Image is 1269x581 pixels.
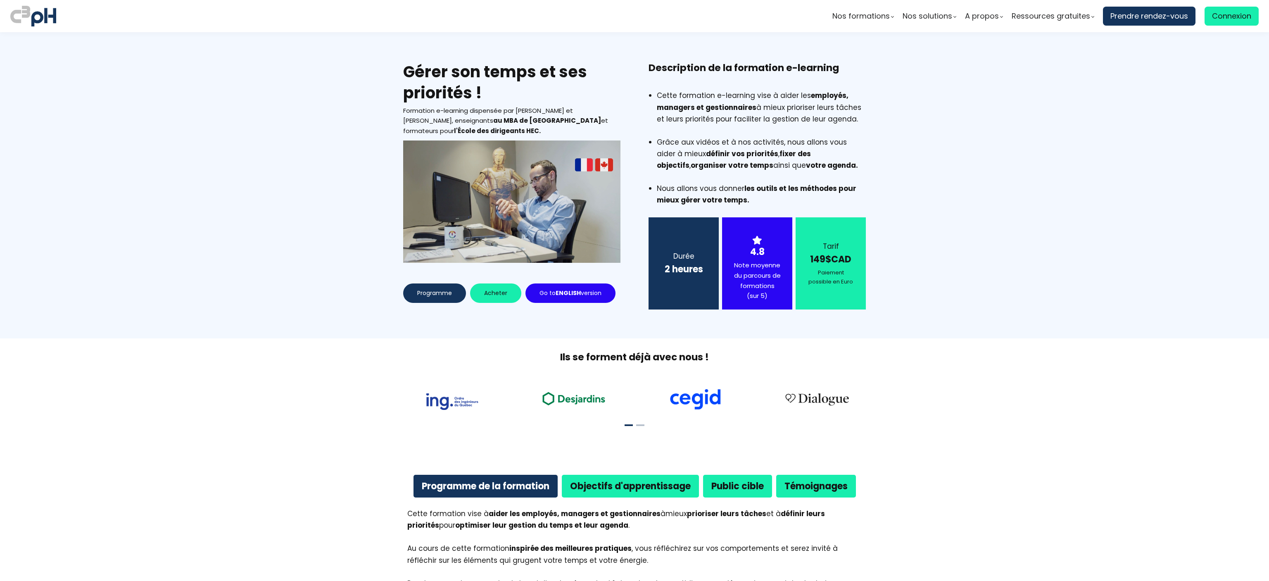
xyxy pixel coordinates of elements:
[780,388,854,410] img: 4cbfeea6ce3138713587aabb8dcf64fe.png
[493,116,601,125] b: au MBA de [GEOGRAPHIC_DATA]
[455,520,628,530] b: optimiser leur gestion du temps et leur agenda
[810,253,851,266] strong: 149$CAD
[659,250,708,262] div: Durée
[403,61,620,104] h2: Gérer son temps et ses priorités !
[965,10,999,22] span: A propos
[657,183,856,205] strong: les outils et les méthodes pour mieux gérer votre temps.
[403,106,620,136] div: Formation e-learning dispensée par [PERSON_NAME] et [PERSON_NAME], enseignants et formateurs pour
[806,268,856,286] div: Paiement possible en Euro
[657,149,811,170] strong: fixer des objectifs
[657,183,866,206] li: Nous allons vous donner
[525,283,615,303] button: Go toENGLISHversion
[393,351,876,364] h2: Ils se forment déjà avec nous !
[570,480,691,493] b: Objectifs d'apprentissage
[665,263,703,276] b: 2 heures
[556,289,581,297] strong: ENGLISH
[784,480,848,493] b: Témoignages
[706,149,778,159] strong: définir vos priorités
[403,283,466,303] button: Programme
[687,509,766,519] b: prioriser leurs tâches
[691,160,773,170] strong: organiser votre temps
[750,245,765,258] strong: 4.8
[1012,10,1090,22] span: Ressources gratuites
[649,61,866,88] h3: Description de la formation e-learning
[454,126,541,135] b: l'École des dirigeants HEC.
[470,283,521,303] button: Acheter
[1212,10,1251,22] span: Connexion
[1110,10,1188,22] span: Prendre rendez-vous
[806,160,858,170] strong: votre agenda.
[489,509,661,519] b: aider les employés, managers et gestionnaires
[425,393,478,410] img: 73f878ca33ad2a469052bbe3fa4fd140.png
[417,289,452,298] span: Programme
[10,4,56,28] img: logo C3PH
[539,289,601,298] span: Go to version
[732,260,782,301] div: Note moyenne du parcours de formations
[537,387,611,410] img: ea49a208ccc4d6e7deb170dc1c457f3b.png
[657,136,866,183] li: Grâce aux vidéos et à nos activités, nous allons vous aider à mieux , , ainsi que
[1205,7,1259,26] a: Connexion
[657,90,848,112] strong: employés, managers et gestionnaires
[1103,7,1195,26] a: Prendre rendez-vous
[669,389,722,410] img: cdf238afa6e766054af0b3fe9d0794df.png
[732,291,782,301] div: (sur 5)
[832,10,890,22] span: Nos formations
[711,480,764,493] b: Public cible
[806,240,856,252] div: Tarif
[422,480,549,493] b: Programme de la formation
[509,543,632,553] b: inspirée des meilleures pratiques
[903,10,952,22] span: Nos solutions
[657,90,866,136] li: Cette formation e-learning vise à aider les à mieux prioriser leurs tâches et leurs priorités pou...
[484,289,507,298] span: Acheter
